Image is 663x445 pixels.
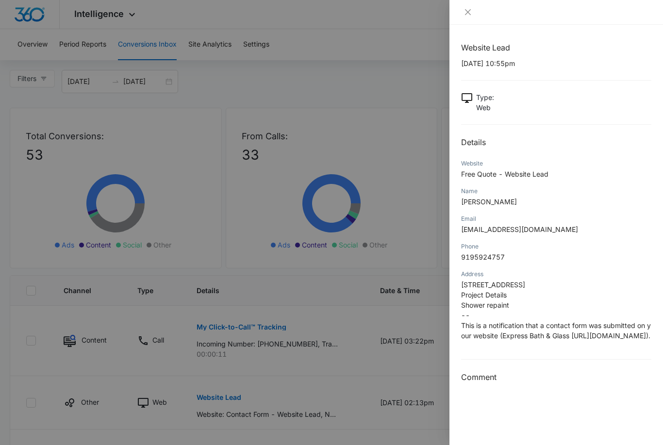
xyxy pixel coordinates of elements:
[461,371,651,383] h3: Comment
[461,280,525,289] span: [STREET_ADDRESS]
[461,270,651,279] div: Address
[461,187,651,196] div: Name
[476,92,494,102] p: Type :
[461,291,507,299] span: Project Details
[461,311,470,319] span: --
[461,42,651,53] h1: Website Lead
[461,253,505,261] span: 9195924757
[476,102,494,113] p: Web
[461,159,651,168] div: Website
[461,321,651,340] span: This is a notification that a contact form was submitted on your website (Express Bath & Glass [U...
[461,225,578,233] span: [EMAIL_ADDRESS][DOMAIN_NAME]
[461,136,651,148] h2: Details
[461,170,548,178] span: Free Quote - Website Lead
[461,58,651,68] p: [DATE] 10:55pm
[461,301,509,309] span: Shower repaint
[461,8,475,16] button: Close
[461,214,651,223] div: Email
[461,242,651,251] div: Phone
[461,198,517,206] span: [PERSON_NAME]
[464,8,472,16] span: close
